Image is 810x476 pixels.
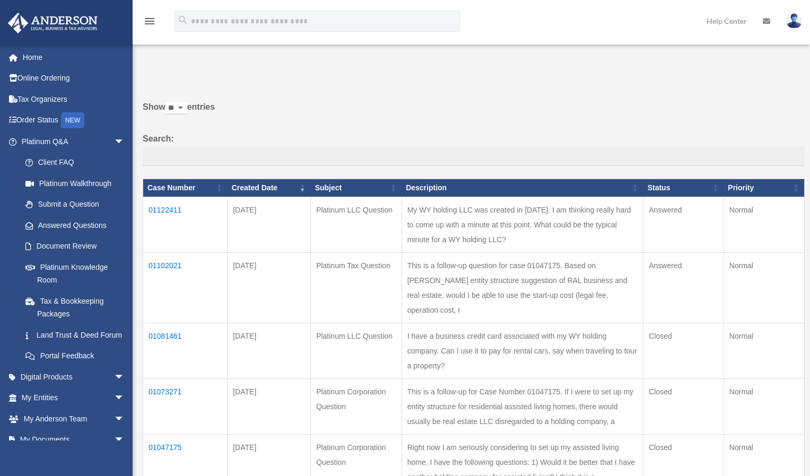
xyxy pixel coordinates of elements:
a: Order StatusNEW [7,110,141,131]
a: My Entitiesarrow_drop_down [7,387,141,409]
td: 01102021 [143,252,228,323]
th: Case Number: activate to sort column ascending [143,179,228,197]
a: Tax & Bookkeeping Packages [15,290,135,324]
td: 01073271 [143,378,228,434]
span: arrow_drop_down [114,366,135,388]
td: My WY holding LLC was created in [DATE]. I am thinking really hard to come up with a minute at th... [402,197,643,252]
a: Tax Organizers [7,89,141,110]
a: My Documentsarrow_drop_down [7,429,141,451]
td: Platinum Corporation Question [311,378,402,434]
a: Land Trust & Deed Forum [15,324,135,346]
td: Platinum LLC Question [311,323,402,378]
td: 01081461 [143,323,228,378]
select: Showentries [166,102,187,114]
a: Client FAQ [15,152,135,173]
i: menu [143,15,156,28]
td: Normal [724,252,804,323]
td: This is a follow-up for Case Number 01047175. If I were to set up my entity structure for residen... [402,378,643,434]
a: Home [7,47,141,68]
img: User Pic [786,13,802,29]
input: Search: [143,146,805,166]
th: Created Date: activate to sort column ascending [228,179,311,197]
td: I have a business credit card associated with my WY holding company. Can I use it to pay for rent... [402,323,643,378]
td: Closed [643,378,724,434]
td: Answered [643,252,724,323]
td: [DATE] [228,323,311,378]
a: Submit a Question [15,194,135,215]
th: Subject: activate to sort column ascending [311,179,402,197]
label: Show entries [143,100,805,125]
div: NEW [61,112,84,128]
td: Closed [643,323,724,378]
td: Normal [724,378,804,434]
a: Answered Questions [15,215,130,236]
td: [DATE] [228,252,311,323]
a: Digital Productsarrow_drop_down [7,366,141,387]
a: Online Ordering [7,68,141,89]
a: Platinum Q&Aarrow_drop_down [7,131,135,152]
a: Document Review [15,236,135,257]
span: arrow_drop_down [114,429,135,451]
img: Anderson Advisors Platinum Portal [5,13,101,33]
td: Platinum LLC Question [311,197,402,252]
label: Search: [143,131,805,166]
a: Platinum Knowledge Room [15,257,135,290]
td: [DATE] [228,197,311,252]
a: menu [143,19,156,28]
span: arrow_drop_down [114,408,135,430]
th: Priority: activate to sort column ascending [724,179,804,197]
span: arrow_drop_down [114,131,135,153]
td: Platinum Tax Question [311,252,402,323]
td: [DATE] [228,378,311,434]
td: This is a follow-up question for case 01047175. Based on [PERSON_NAME] entity structure suggestio... [402,252,643,323]
i: search [177,14,189,26]
a: Portal Feedback [15,346,135,367]
th: Description: activate to sort column ascending [402,179,643,197]
td: Normal [724,197,804,252]
td: 01122411 [143,197,228,252]
th: Status: activate to sort column ascending [643,179,724,197]
a: My Anderson Teamarrow_drop_down [7,408,141,429]
td: Answered [643,197,724,252]
a: Platinum Walkthrough [15,173,135,194]
td: Normal [724,323,804,378]
span: arrow_drop_down [114,387,135,409]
